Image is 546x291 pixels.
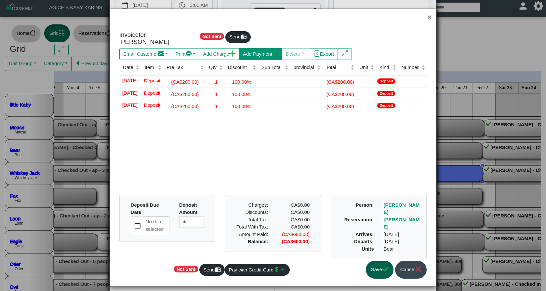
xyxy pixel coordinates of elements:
div: Kind [380,64,391,71]
span: [DATE] [121,101,138,108]
span: for [PERSON_NAME] [119,31,169,46]
svg: plus lg [272,50,278,57]
div: 100.00% [226,77,256,86]
b: Arrives: [355,231,374,237]
div: Discounts: [232,209,273,216]
svg: x [415,266,421,272]
div: [DATE] [379,238,425,245]
svg: envelope fill [158,50,164,57]
button: Add Chargeplus lg [199,48,239,60]
svg: mailbox2 [215,266,221,272]
div: 1 [207,90,222,98]
div: Total Tax: [232,216,273,224]
div: Item [145,64,156,71]
svg: file excel [314,50,320,57]
button: arrows angle expand [338,48,352,60]
svg: plus lg [229,50,235,57]
span: [DATE] [121,76,138,83]
div: (CA$200.00) [165,90,204,98]
b: Reservation: [344,217,374,222]
span: Deposit [142,89,160,96]
svg: calendar [135,223,141,229]
div: Total [326,64,349,71]
button: Pay with Credit Cardcurrency dollarplus [225,264,290,276]
div: Discount [228,64,251,71]
span: Not Sent [174,266,198,272]
button: Sendmailbox2 [199,264,225,276]
div: Unit [359,64,369,71]
div: provincial [293,64,315,71]
b: Deposit Amount [179,202,198,215]
div: CA$0.00 [278,216,310,224]
div: Sub Total [261,64,283,71]
svg: printer fill [186,50,192,57]
button: Sendmailbox2 [225,31,251,43]
div: (CA$200.00) [324,90,354,98]
div: Bear [379,245,425,253]
div: 100.00% [226,90,256,98]
div: (CA$200.00) [324,77,354,86]
div: (CA$200.00) [324,102,354,110]
div: 100.00% [226,102,256,110]
button: Add Paymentplus lg [239,48,282,60]
div: CA$0.00 [273,209,314,216]
button: Email Customerenvelope fill [119,48,172,60]
b: Balance: [248,239,268,244]
span: [DATE] [121,89,138,96]
svg: arrows angle expand [342,50,348,57]
svg: check [382,266,388,272]
b: Person: [356,202,374,208]
button: Deletex [282,48,310,60]
span: Deposit [142,76,160,83]
div: Qty [209,64,218,71]
svg: mailbox2 [241,34,247,40]
b: Deposit Due Date [131,202,159,215]
div: (CA$200.00) [165,102,204,110]
a: [PERSON_NAME] [384,217,420,230]
b: (CA$600.00) [282,239,310,244]
span: Deposit [142,101,160,108]
div: Date [123,64,134,71]
div: (CA$200.00) [165,77,204,86]
button: calendar [131,216,144,235]
span: CA$0.00 [291,202,310,208]
div: Amount Paid: [232,231,273,238]
div: (CA$600.00) [273,231,314,238]
div: 1 [207,102,222,110]
div: Number [401,64,420,71]
button: file excelExport [310,48,338,60]
h5: Invoice [119,31,189,46]
button: Printprinter fill [172,48,200,60]
div: 1 [207,77,222,86]
label: No date selected [144,216,169,235]
button: Savecheck [366,261,393,279]
svg: plus [280,266,286,272]
div: Charges: [232,201,273,209]
svg: currency dollar [273,266,280,272]
span: Not Sent [200,33,224,40]
div: Pre Tax [166,64,198,71]
div: CA$0.00 [273,223,314,231]
b: Departs: [354,239,374,244]
div: [DATE] [379,231,425,238]
b: Units [362,246,374,252]
button: Close [422,9,436,26]
a: [PERSON_NAME] [384,202,420,215]
div: Total With Tax: [232,223,273,231]
button: Cancelx [395,261,427,279]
